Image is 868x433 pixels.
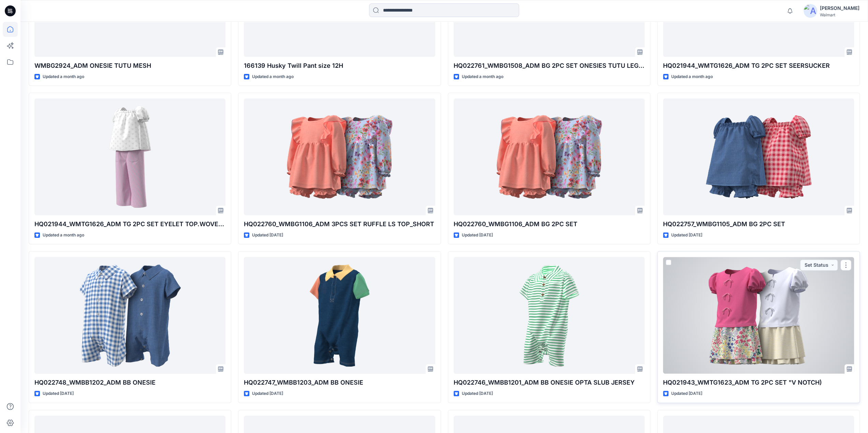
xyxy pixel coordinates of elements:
p: Updated [DATE] [43,390,74,397]
p: HQ021944_WMTG1626_ADM TG 2PC SET SEERSUCKER [663,61,854,71]
p: Updated [DATE] [462,390,493,397]
p: HQ022748_WMBB1202_ADM BB ONESIE [34,378,225,387]
p: Updated a month ago [462,73,503,80]
p: HQ022746_WMBB1201_ADM BB ONESIE OPTA SLUB JERSEY [454,378,645,387]
p: Updated a month ago [671,73,713,80]
a: HQ021943_WMTG1623_ADM TG 2PC SET "V NOTCH) [663,257,854,374]
p: Updated [DATE] [671,232,702,239]
p: Updated [DATE] [252,232,283,239]
p: HQ022760_WMBG1106_ADM 3PCS SET RUFFLE LS TOP_SHORT [244,219,435,229]
p: HQ021944_WMTG1626_ADM TG 2PC SET EYELET TOP.WOVEN BTTM [34,219,225,229]
p: Updated [DATE] [671,390,702,397]
p: HQ021943_WMTG1623_ADM TG 2PC SET "V NOTCH) [663,378,854,387]
p: Updated [DATE] [462,232,493,239]
p: HQ022760_WMBG1106_ADM BG 2PC SET [454,219,645,229]
p: Updated [DATE] [252,390,283,397]
p: Updated a month ago [252,73,294,80]
p: Updated a month ago [43,232,84,239]
p: Updated a month ago [43,73,84,80]
a: HQ022760_WMBG1106_ADM BG 2PC SET [454,98,645,215]
p: HQ022747_WMBB1203_ADM BB ONESIE [244,378,435,387]
p: 166139 Husky Twill Pant size 12H [244,61,435,71]
a: HQ022760_WMBG1106_ADM 3PCS SET RUFFLE LS TOP_SHORT [244,98,435,215]
div: Walmart [820,12,859,17]
a: HQ022748_WMBB1202_ADM BB ONESIE [34,257,225,374]
div: [PERSON_NAME] [820,4,859,12]
a: HQ022746_WMBB1201_ADM BB ONESIE OPTA SLUB JERSEY [454,257,645,374]
p: HQ022757_WMBG1105_ADM BG 2PC SET [663,219,854,229]
img: avatar [804,4,817,18]
a: HQ021944_WMTG1626_ADM TG 2PC SET EYELET TOP.WOVEN BTTM [34,98,225,215]
a: HQ022747_WMBB1203_ADM BB ONESIE [244,257,435,374]
a: HQ022757_WMBG1105_ADM BG 2PC SET [663,98,854,215]
p: HQ022761_WMBG1508_ADM BG 2PC SET ONESIES TUTU LEGGING [454,61,645,71]
p: WMBG2924_ADM ONESIE TUTU MESH [34,61,225,71]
